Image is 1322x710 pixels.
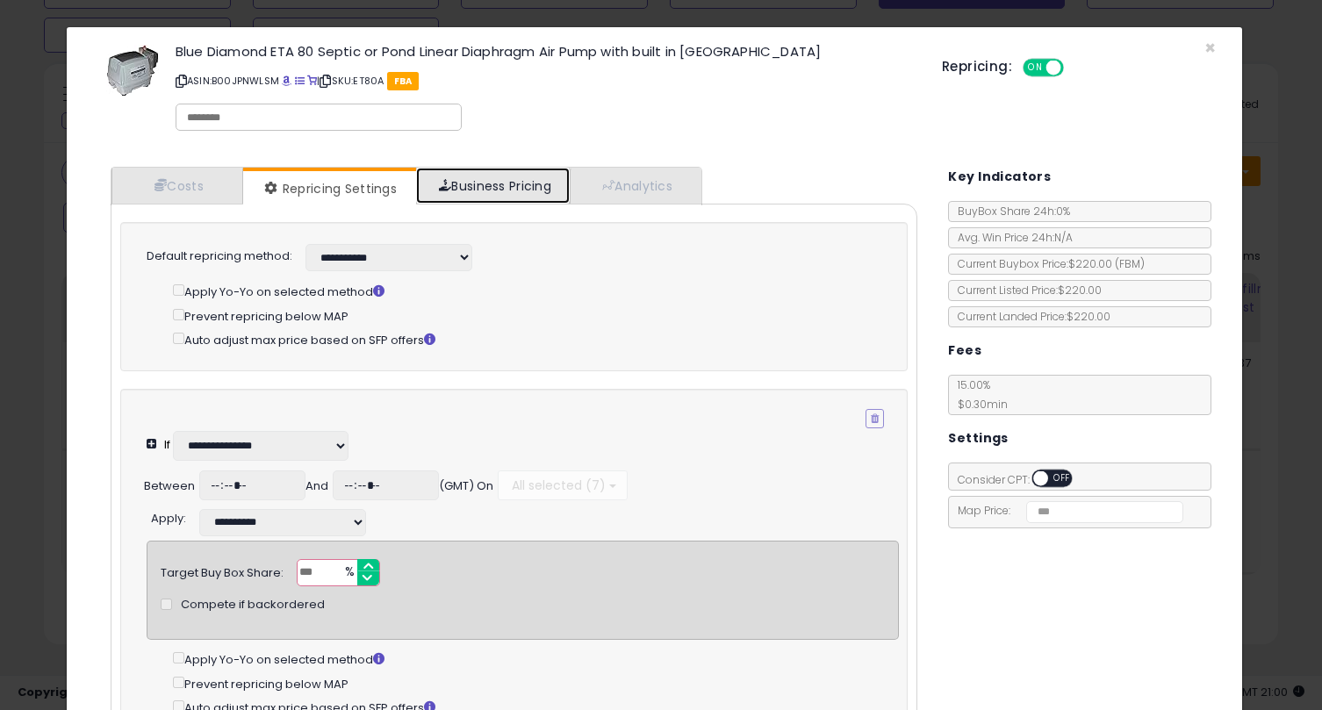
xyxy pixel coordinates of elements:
span: $0.30 min [949,397,1008,412]
i: Remove Condition [871,413,879,424]
div: Apply Yo-Yo on selected method [173,649,900,669]
span: Consider CPT: [949,472,1096,487]
a: BuyBox page [282,74,291,88]
h5: Repricing: [942,60,1012,74]
a: Repricing Settings [243,171,415,206]
span: % [334,560,363,586]
a: Business Pricing [416,168,570,204]
div: Between [144,478,195,495]
div: (GMT) On [439,478,493,495]
h3: Blue Diamond ETA 80 Septic or Pond Linear Diaphragm Air Pump with built in [GEOGRAPHIC_DATA] [176,45,916,58]
span: Current Buybox Price: [949,256,1145,271]
span: FBA [387,72,420,90]
span: $220.00 [1068,256,1145,271]
div: : [151,505,186,527]
span: Map Price: [949,503,1183,518]
span: ( FBM ) [1115,256,1145,271]
h5: Settings [948,427,1008,449]
span: OFF [1061,61,1089,75]
span: BuyBox Share 24h: 0% [949,204,1070,219]
span: Compete if backordered [181,597,325,613]
div: Prevent repricing below MAP [173,305,885,326]
div: Prevent repricing below MAP [173,673,900,693]
p: ASIN: B00JPNWLSM | SKU: ET80A [176,67,916,95]
span: Apply [151,510,183,527]
span: All selected (7) [509,477,606,494]
h5: Fees [948,340,981,362]
div: Target Buy Box Share: [161,559,284,582]
a: Costs [111,168,243,204]
span: OFF [1049,471,1077,486]
h5: Key Indicators [948,166,1051,188]
span: Avg. Win Price 24h: N/A [949,230,1073,245]
div: And [305,478,328,495]
div: Apply Yo-Yo on selected method [173,281,885,301]
span: × [1204,35,1216,61]
span: ON [1024,61,1046,75]
a: Analytics [570,168,700,204]
a: Your listing only [307,74,317,88]
img: 41KzNB44apL._SL60_.jpg [106,45,159,97]
label: Default repricing method: [147,248,292,265]
span: Current Listed Price: $220.00 [949,283,1102,298]
span: 15.00 % [949,377,1008,412]
span: Current Landed Price: $220.00 [949,309,1110,324]
a: All offer listings [295,74,305,88]
div: Auto adjust max price based on SFP offers [173,329,885,349]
